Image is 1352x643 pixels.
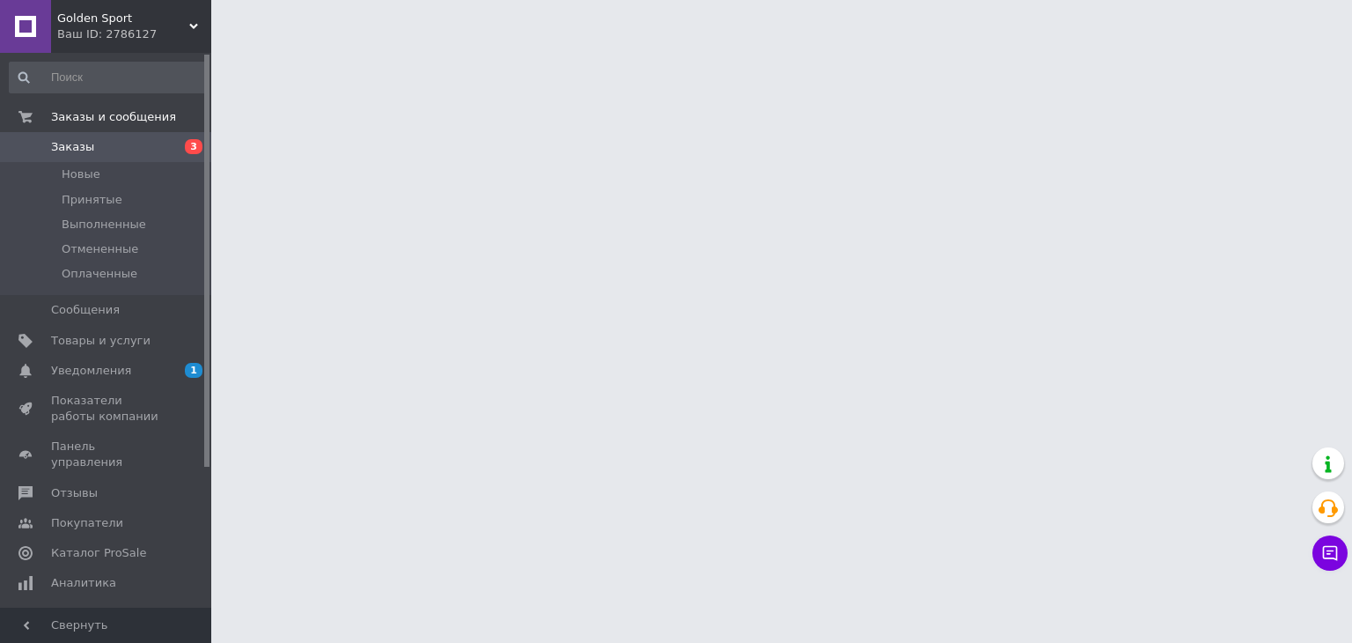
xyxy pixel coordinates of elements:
span: Аналитика [51,575,116,591]
span: Принятые [62,192,122,208]
div: Ваш ID: 2786127 [57,26,211,42]
span: Уведомления [51,363,131,379]
span: Новые [62,166,100,182]
span: 1 [185,363,202,378]
input: Поиск [9,62,208,93]
span: Заказы [51,139,94,155]
span: Заказы и сообщения [51,109,176,125]
span: Товары и услуги [51,333,151,349]
span: Покупатели [51,515,123,531]
span: Оплаченные [62,266,137,282]
button: Чат с покупателем [1312,536,1348,571]
span: Отмененные [62,241,138,257]
span: Каталог ProSale [51,545,146,561]
span: Выполненные [62,217,146,233]
span: Сообщения [51,302,120,318]
span: Показатели работы компании [51,393,163,425]
span: Инструменты вебмастера и SEO [51,605,163,637]
span: Golden Sport [57,11,189,26]
span: Отзывы [51,485,98,501]
span: 3 [185,139,202,154]
span: Панель управления [51,439,163,470]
